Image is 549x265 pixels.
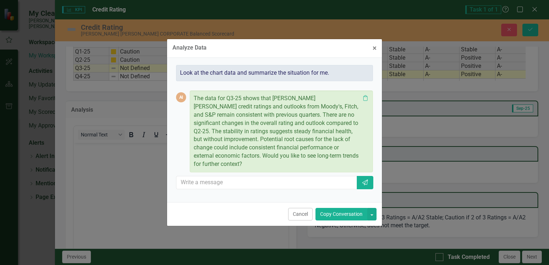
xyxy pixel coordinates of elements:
button: Cancel [288,208,313,220]
div: Analyze Data [172,45,207,51]
input: Write a message [176,176,357,189]
span: × [373,44,377,52]
p: The data for Q3-25 shows that [PERSON_NAME] [PERSON_NAME] credit ratings and outlooks from Moody'... [194,94,360,168]
button: Copy Conversation [315,208,367,220]
div: AI [176,92,186,102]
div: Look at the chart data and summarize the situation for me. [176,65,373,81]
